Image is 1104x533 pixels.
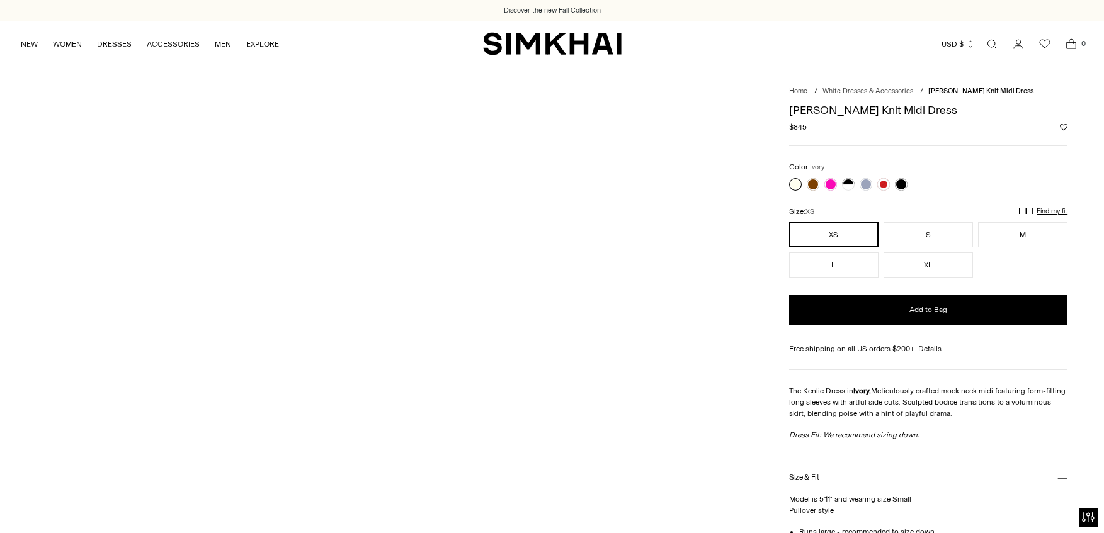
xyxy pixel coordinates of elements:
[789,493,1067,516] p: Model is 5'11" and wearing size Small Pullover style
[1060,123,1067,131] button: Add to Wishlist
[810,163,824,171] span: Ivory
[1032,31,1057,57] a: Wishlist
[246,30,279,58] a: EXPLORE
[789,386,1066,418] span: Meticulously crafted mock neck midi featuring form-fitting long sleeves with artful side cuts. Sc...
[789,461,1067,493] button: Size & Fit
[909,305,947,315] span: Add to Bag
[789,206,814,218] label: Size:
[942,30,975,58] button: USD $
[789,87,807,95] a: Home
[789,104,1067,116] h1: [PERSON_NAME] Knit Midi Dress
[918,343,942,354] a: Details
[789,385,1067,419] p: The Kenlie Dress in
[789,473,819,481] h3: Size & Fit
[483,31,622,56] a: SIMKHAI
[1078,38,1089,49] span: 0
[789,430,919,439] em: Dress Fit: We recommend sizing down.
[789,252,879,278] button: L
[805,208,814,216] span: XS
[789,161,824,173] label: Color:
[789,86,1067,97] nav: breadcrumbs
[789,343,1067,354] div: Free shipping on all US orders $200+
[978,222,1067,247] button: M
[853,386,871,395] strong: Ivory.
[504,6,601,16] a: Discover the new Fall Collection
[928,87,1033,95] span: [PERSON_NAME] Knit Midi Dress
[97,30,132,58] a: DRESSES
[884,222,973,247] button: S
[1006,31,1031,57] a: Go to the account page
[979,31,1004,57] a: Open search modal
[10,485,127,523] iframe: Sign Up via Text for Offers
[789,222,879,247] button: XS
[789,121,807,133] span: $845
[822,87,913,95] a: White Dresses & Accessories
[920,86,923,97] div: /
[215,30,231,58] a: MEN
[147,30,200,58] a: ACCESSORIES
[884,252,973,278] button: XL
[814,86,817,97] div: /
[21,30,38,58] a: NEW
[1059,31,1084,57] a: Open cart modal
[789,295,1067,325] button: Add to Bag
[53,30,82,58] a: WOMEN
